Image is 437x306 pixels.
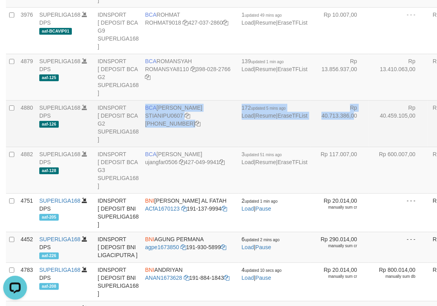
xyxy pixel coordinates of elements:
td: 4880 [17,100,36,147]
td: IDNSPORT [ DEPOSIT BCA G9 SUPERLIGA168 ] [94,7,142,54]
td: 4751 [17,193,36,232]
td: AGUNG PERMANA 191-930-5899 [142,232,239,262]
td: Rp 40.713.386,00 [311,100,369,147]
td: IDNSPORT [ DEPOSIT BCA G3 SUPERLIGA168 ] [94,147,142,193]
a: Pause [256,244,271,250]
span: BNI [145,236,154,242]
td: - - - [369,193,427,232]
div: manually sum cr [314,274,357,279]
td: DPS [36,54,94,100]
span: aaf-128 [39,167,59,174]
td: ROHMAT 427-037-2860 [142,7,239,54]
span: updated 2 mins ago [245,238,280,242]
span: | | [242,105,308,119]
a: ACfA1670123 [145,205,180,212]
td: DPS [36,193,94,232]
a: Load [242,112,254,119]
td: IDNSPORT [ DEPOSIT BNI SUPERLIGA168 ] [94,262,142,301]
span: 139 [242,58,284,64]
td: IDNSPORT [ DEPOSIT BCA G2 SUPERLIGA168 ] [94,54,142,100]
span: aaf-226 [39,252,59,259]
a: Load [242,205,254,212]
span: | | [242,151,308,165]
a: Resume [256,159,276,165]
td: DPS [36,100,94,147]
span: | | [242,12,308,26]
a: Load [242,19,254,26]
span: aaf-125 [39,74,59,81]
div: manually sum cr [314,243,357,249]
td: ROMANSYAH 398-028-2766 [142,54,239,100]
td: 4452 [17,232,36,262]
a: SUPERLIGA168 [39,267,81,273]
span: updated 1 min ago [251,60,284,64]
td: IDNSPORT [ DEPOSIT BNI LIGACIPUTRA ] [94,232,142,262]
a: Load [242,244,254,250]
a: Copy 4062280194 to clipboard [195,120,201,127]
span: BCA [145,151,157,157]
button: Open LiveChat chat widget [3,3,27,27]
span: aaf-BCAVIP01 [39,28,72,35]
td: Rp 600.007,00 [369,147,427,193]
span: 172 [242,105,286,111]
td: IDNSPORT [ DEPOSIT BNI SUPERLIGA168 ] [94,193,142,232]
span: 1 [242,12,282,18]
td: 4879 [17,54,36,100]
td: Rp 10.007,00 [311,7,369,54]
a: SUPERLIGA168 [39,236,81,242]
a: EraseTFList [277,159,307,165]
span: BCA [145,58,157,64]
a: Copy ACfA1670123 to clipboard [181,205,187,212]
a: ujangfar0506 [145,159,178,165]
span: BNI [145,267,154,273]
span: BCA [145,105,157,111]
a: Copy ANAN1673628 to clipboard [184,275,189,281]
a: Load [242,66,254,72]
span: | [242,236,280,250]
td: 4882 [17,147,36,193]
td: Rp 13.856.937,00 [311,54,369,100]
td: Rp 117.007,00 [311,147,369,193]
span: 2 [242,198,278,204]
td: DPS [36,147,94,193]
span: updated 49 mins ago [245,13,282,17]
a: SUPERLIGA168 [39,12,81,18]
span: updated 5 mins ago [251,106,286,110]
td: DPS [36,7,94,54]
td: Rp 20.014,00 [311,262,369,301]
a: Copy 1918841843 to clipboard [224,275,229,281]
a: Copy STIANIPU0607 to clipboard [185,112,190,119]
td: Rp 800.014,00 [369,262,427,301]
span: 3 [242,151,282,157]
td: - - - [369,232,427,262]
a: Copy ujangfar0506 to clipboard [179,159,185,165]
div: manually sum db [372,274,416,279]
td: [PERSON_NAME] AL FATAH 191-137-9994 [142,193,239,232]
td: 4783 [17,262,36,301]
a: Copy 1911379994 to clipboard [221,205,227,212]
a: EraseTFList [277,66,307,72]
a: SUPERLIGA168 [39,198,81,204]
a: EraseTFList [277,19,307,26]
a: SUPERLIGA168 [39,58,81,64]
span: 4 [242,267,282,273]
span: | | [242,58,308,72]
a: Resume [256,112,276,119]
a: Resume [256,66,276,72]
a: Load [242,159,254,165]
span: updated 10 secs ago [245,268,282,273]
a: Copy 1919305899 to clipboard [221,244,226,250]
td: Rp 13.410.063,00 [369,54,427,100]
span: aaf-205 [39,214,59,221]
a: ROMANSYA8110 [145,66,189,72]
a: Copy ROHMAT9018 to clipboard [183,19,188,26]
a: SUPERLIGA168 [39,105,81,111]
td: DPS [36,262,94,301]
span: updated 1 min ago [245,199,278,203]
td: 3976 [17,7,36,54]
span: BNI [145,198,154,204]
a: Pause [256,205,271,212]
span: BCA [145,12,157,18]
a: Copy 4270499941 to clipboard [219,159,225,165]
div: manually sum cr [314,205,357,210]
